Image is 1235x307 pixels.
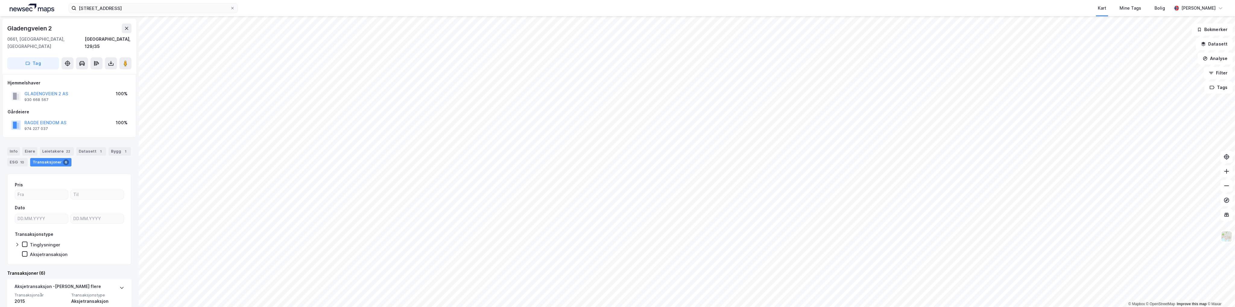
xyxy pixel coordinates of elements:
[15,214,68,223] input: DD.MM.YYYY
[7,57,59,69] button: Tag
[24,126,48,131] div: 974 227 037
[7,158,28,166] div: ESG
[116,119,128,126] div: 100%
[7,147,20,156] div: Info
[122,148,128,154] div: 1
[14,283,101,293] div: Aksjetransaksjon - [PERSON_NAME] flere
[40,147,74,156] div: Leietakere
[1198,52,1233,65] button: Analyse
[7,24,53,33] div: Gladengveien 2
[1120,5,1141,12] div: Mine Tags
[76,147,106,156] div: Datasett
[30,242,60,248] div: Tinglysninger
[14,298,68,305] div: 2015
[1098,5,1106,12] div: Kart
[65,148,71,154] div: 22
[30,252,68,257] div: Aksjetransaksjon
[71,298,124,305] div: Aksjetransaksjon
[14,293,68,298] span: Transaksjonsår
[1205,81,1233,93] button: Tags
[1146,302,1175,306] a: OpenStreetMap
[7,36,85,50] div: 0661, [GEOGRAPHIC_DATA], [GEOGRAPHIC_DATA]
[10,4,54,13] img: logo.a4113a55bc3d86da70a041830d287a7e.svg
[24,97,49,102] div: 930 668 567
[1181,5,1216,12] div: [PERSON_NAME]
[85,36,131,50] div: [GEOGRAPHIC_DATA], 129/35
[15,190,68,199] input: Fra
[1205,278,1235,307] iframe: Chat Widget
[1154,5,1165,12] div: Bolig
[63,159,69,165] div: 6
[1192,24,1233,36] button: Bokmerker
[1128,302,1145,306] a: Mapbox
[71,190,124,199] input: Til
[22,147,37,156] div: Eiere
[15,231,53,238] div: Transaksjonstype
[8,108,131,116] div: Gårdeiere
[8,79,131,87] div: Hjemmelshaver
[15,204,25,211] div: Dato
[15,181,23,188] div: Pris
[1205,278,1235,307] div: Kontrollprogram for chat
[30,158,71,166] div: Transaksjoner
[76,4,230,13] input: Søk på adresse, matrikkel, gårdeiere, leietakere eller personer
[1221,231,1232,242] img: Z
[1177,302,1207,306] a: Improve this map
[1196,38,1233,50] button: Datasett
[109,147,131,156] div: Bygg
[7,270,131,277] div: Transaksjoner (6)
[98,148,104,154] div: 1
[71,214,124,223] input: DD.MM.YYYY
[19,159,25,165] div: 10
[116,90,128,97] div: 100%
[1204,67,1233,79] button: Filter
[71,293,124,298] span: Transaksjonstype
